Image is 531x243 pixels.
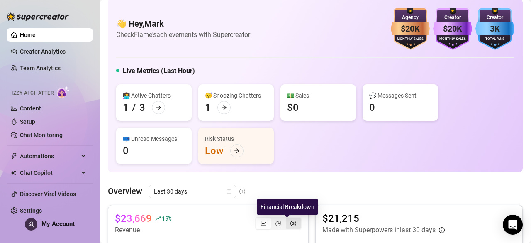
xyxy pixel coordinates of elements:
span: arrow-right [221,105,227,110]
span: dollar-circle [290,221,296,226]
a: Setup [20,118,35,125]
div: $20K [391,22,430,35]
span: pie-chart [275,221,281,226]
div: Financial Breakdown [257,199,318,215]
div: 👩‍💻 Active Chatters [123,91,185,100]
img: purple-badge-B9DA21FR.svg [433,8,472,50]
span: rise [155,216,161,221]
img: bronze-badge-qSZam9Wu.svg [391,8,430,50]
div: 💵 Sales [287,91,349,100]
div: 💬 Messages Sent [369,91,431,100]
span: Izzy AI Chatter [12,89,54,97]
span: info-circle [439,227,445,233]
a: Home [20,32,36,38]
span: line-chart [261,221,266,226]
h5: Live Metrics (Last Hour) [123,66,195,76]
span: Chat Copilot [20,166,79,179]
span: Last 30 days [154,185,231,198]
div: Open Intercom Messenger [503,215,523,235]
a: Discover Viral Videos [20,191,76,197]
article: Overview [108,185,142,197]
a: Content [20,105,41,112]
a: Team Analytics [20,65,61,71]
div: 😴 Snoozing Chatters [205,91,267,100]
div: 3 [139,101,145,114]
div: 1 [123,101,129,114]
article: Check Flame's achievements with Supercreator [116,29,250,40]
img: Chat Copilot [11,170,16,176]
span: arrow-right [234,148,240,154]
div: Risk Status [205,134,267,143]
img: blue-badge-DgoSNQY1.svg [475,8,514,50]
div: 0 [123,144,129,157]
div: Total Fans [475,37,514,42]
div: 1 [205,101,211,114]
article: $21,215 [322,212,445,225]
a: Chat Monitoring [20,132,63,138]
span: thunderbolt [11,153,17,160]
article: $23,669 [115,212,152,225]
div: Agency [391,14,430,22]
article: Revenue [115,225,171,235]
div: segmented control [255,217,302,230]
h4: 👋 Hey, Mark [116,18,250,29]
span: info-circle [239,189,245,194]
div: Monthly Sales [433,37,472,42]
span: 19 % [162,214,171,222]
article: Made with Superpowers in last 30 days [322,225,436,235]
div: 0 [369,101,375,114]
a: Creator Analytics [20,45,86,58]
div: 📪 Unread Messages [123,134,185,143]
div: Monthly Sales [391,37,430,42]
div: Creator [433,14,472,22]
span: arrow-right [156,105,161,110]
img: logo-BBDzfeDw.svg [7,12,69,21]
img: AI Chatter [57,86,70,98]
span: Automations [20,150,79,163]
a: Settings [20,207,42,214]
div: Creator [475,14,514,22]
div: 3K [475,22,514,35]
div: $20K [433,22,472,35]
span: user [28,221,34,228]
div: $0 [287,101,299,114]
span: My Account [41,220,75,228]
span: calendar [227,189,231,194]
